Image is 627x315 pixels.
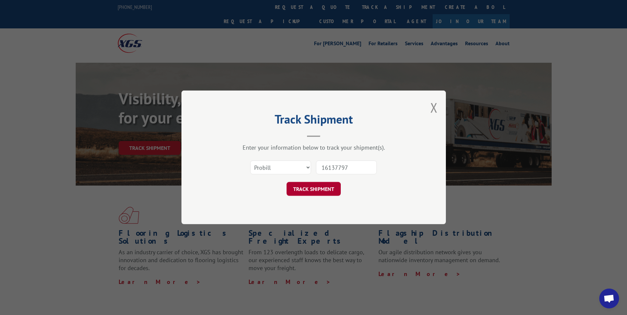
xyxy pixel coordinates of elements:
[215,115,413,127] h2: Track Shipment
[599,289,619,308] div: Open chat
[430,99,438,116] button: Close modal
[215,144,413,152] div: Enter your information below to track your shipment(s).
[316,161,377,175] input: Number(s)
[287,182,341,196] button: TRACK SHIPMENT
